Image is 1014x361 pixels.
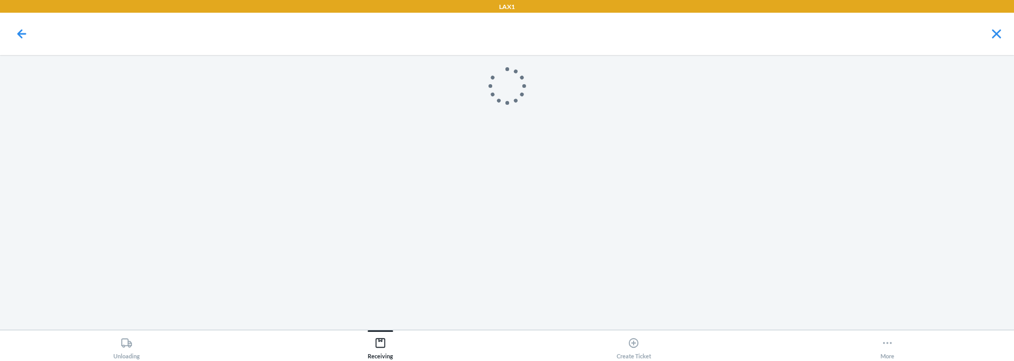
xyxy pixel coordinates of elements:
[368,333,393,359] div: Receiving
[880,333,894,359] div: More
[113,333,140,359] div: Unloading
[617,333,651,359] div: Create Ticket
[507,330,761,359] button: Create Ticket
[499,2,515,12] p: LAX1
[254,330,508,359] button: Receiving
